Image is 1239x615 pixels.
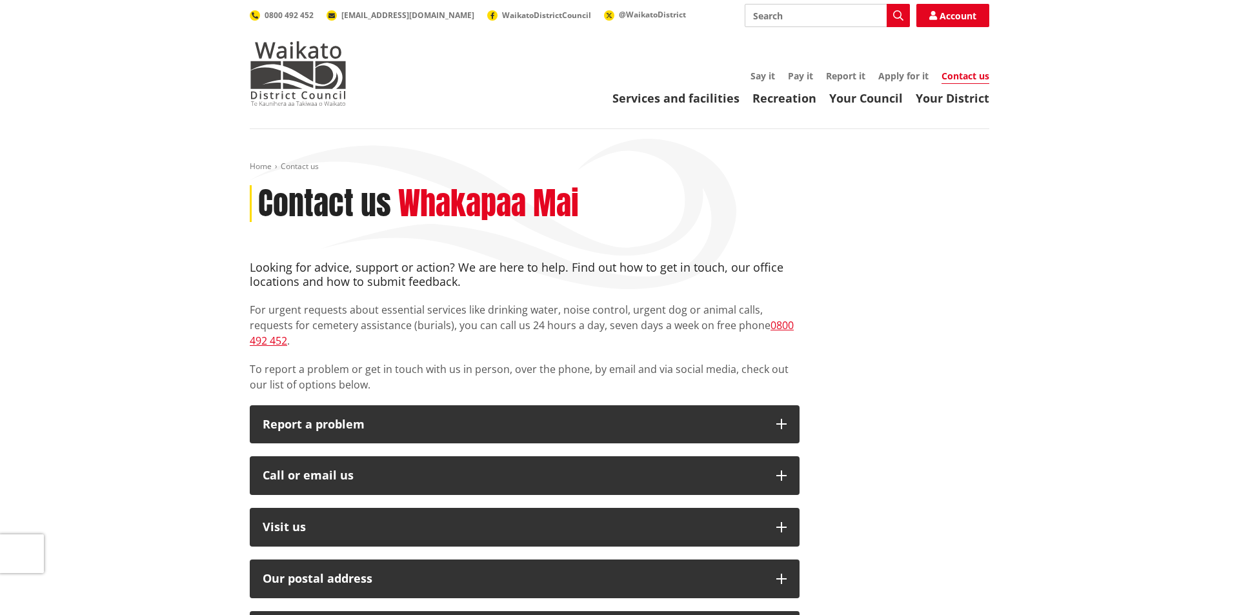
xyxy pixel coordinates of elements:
[826,70,865,82] a: Report it
[250,302,800,348] p: For urgent requests about essential services like drinking water, noise control, urgent dog or an...
[250,405,800,444] button: Report a problem
[612,90,740,106] a: Services and facilities
[281,161,319,172] span: Contact us
[250,41,347,106] img: Waikato District Council - Te Kaunihera aa Takiwaa o Waikato
[829,90,903,106] a: Your Council
[263,469,763,482] div: Call or email us
[745,4,910,27] input: Search input
[942,70,989,84] a: Contact us
[604,9,686,20] a: @WaikatoDistrict
[341,10,474,21] span: [EMAIL_ADDRESS][DOMAIN_NAME]
[250,161,272,172] a: Home
[916,90,989,106] a: Your District
[327,10,474,21] a: [EMAIL_ADDRESS][DOMAIN_NAME]
[250,456,800,495] button: Call or email us
[250,261,800,288] h4: Looking for advice, support or action? We are here to help. Find out how to get in touch, our off...
[788,70,813,82] a: Pay it
[398,185,579,223] h2: Whakapaa Mai
[250,508,800,547] button: Visit us
[263,572,763,585] h2: Our postal address
[250,161,989,172] nav: breadcrumb
[502,10,591,21] span: WaikatoDistrictCouncil
[258,185,391,223] h1: Contact us
[263,418,763,431] p: Report a problem
[487,10,591,21] a: WaikatoDistrictCouncil
[250,560,800,598] button: Our postal address
[878,70,929,82] a: Apply for it
[250,318,794,348] a: 0800 492 452
[250,10,314,21] a: 0800 492 452
[916,4,989,27] a: Account
[619,9,686,20] span: @WaikatoDistrict
[263,521,763,534] p: Visit us
[250,361,800,392] p: To report a problem or get in touch with us in person, over the phone, by email and via social me...
[265,10,314,21] span: 0800 492 452
[750,70,775,82] a: Say it
[752,90,816,106] a: Recreation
